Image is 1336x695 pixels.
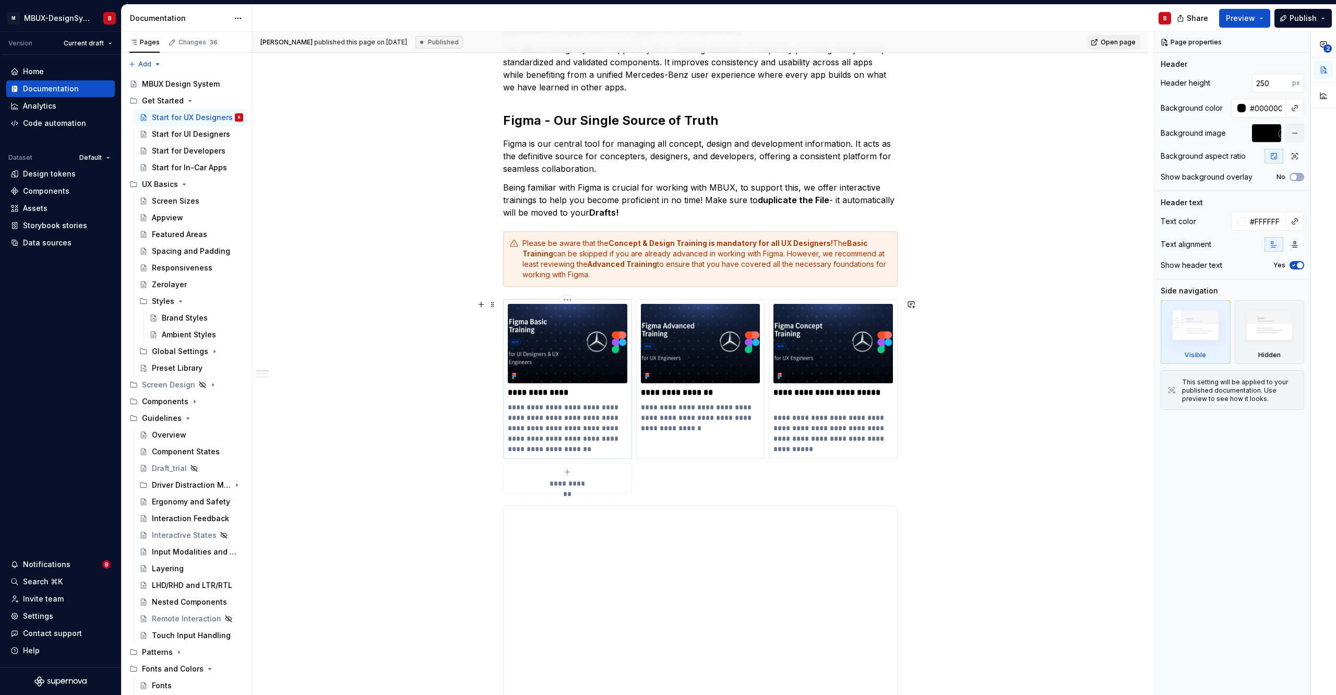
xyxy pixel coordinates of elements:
[6,200,115,217] a: Assets
[152,530,217,540] div: Interactive States
[135,209,247,226] a: Appview
[135,460,247,477] a: Draft_trial
[588,260,657,268] strong: Advanced Training
[142,664,204,674] div: Fonts and Colors
[152,246,230,256] div: Spacing and Padding
[641,304,760,383] img: 45cba1d5-0486-45d7-9aac-23436ee7b54b.png
[108,14,112,22] div: B
[6,98,115,114] a: Analytics
[145,326,247,343] a: Ambient Styles
[6,591,115,607] a: Invite team
[162,329,216,340] div: Ambient Styles
[135,293,247,310] div: Styles
[1185,351,1206,359] div: Visible
[773,304,893,383] img: ba80493c-fa69-4a6c-bd5a-fd19ef99ff51.png
[6,573,115,590] button: Search ⌘K
[1088,35,1140,50] a: Open page
[23,559,70,570] div: Notifications
[609,239,833,248] strong: Concept & Design Training is mandatory for all UX Designers!
[415,36,463,49] div: Published
[23,84,79,94] div: Documentation
[260,38,313,46] span: [PERSON_NAME]
[1273,261,1285,269] label: Yes
[64,39,104,48] span: Current draft
[102,560,111,569] span: 9
[152,430,186,440] div: Overview
[1161,300,1231,364] div: Visible
[135,577,247,594] a: LHD/RHD and LTR/RTL
[135,493,247,510] a: Ergonomy and Safety
[23,628,82,639] div: Contact support
[1246,99,1286,117] input: Auto
[23,645,40,656] div: Help
[503,112,898,129] h2: Figma - Our Single Source of Truth
[1277,173,1285,181] label: No
[142,413,182,423] div: Guidelines
[1161,239,1211,250] div: Text alignment
[142,380,195,390] div: Screen Design
[152,363,202,373] div: Preset Library
[1161,216,1196,227] div: Text color
[2,7,119,29] button: MMBUX-DesignSystemB
[135,443,247,460] a: Component States
[79,154,102,162] span: Default
[135,594,247,610] a: Nested Components
[135,260,247,276] a: Responsiveness
[138,60,151,68] span: Add
[6,217,115,234] a: Storybook stories
[23,118,86,128] div: Code automation
[152,346,208,357] div: Global Settings
[152,296,174,307] div: Styles
[135,126,247,143] a: Start for UI Designers
[6,166,115,182] a: Design tokens
[135,243,247,260] a: Spacing and Padding
[1161,78,1210,88] div: Header height
[125,410,247,427] div: Guidelines
[1226,13,1255,23] span: Preview
[142,96,184,106] div: Get Started
[152,547,238,557] div: Input Modalities and Cursor Behavior
[125,644,247,661] div: Patterns
[162,313,208,323] div: Brand Styles
[152,580,232,591] div: LHD/RHD and LTR/RTL
[152,513,229,524] div: Interaction Feedback
[1161,172,1252,182] div: Show background overlay
[1252,74,1292,92] input: Auto
[125,76,247,92] a: MBUX Design System
[135,159,247,176] a: Start for In-Car Apps
[135,226,247,243] a: Featured Areas
[23,576,63,587] div: Search ⌘K
[125,661,247,677] div: Fonts and Colors
[23,169,76,179] div: Design tokens
[23,594,64,604] div: Invite team
[6,608,115,625] a: Settings
[1182,378,1297,403] div: This setting will be applied to your published documentation. Use preview to see how it looks.
[145,310,247,326] a: Brand Styles
[135,677,247,694] a: Fonts
[6,234,115,251] a: Data sources
[152,112,233,123] div: Start for UX Designers
[6,642,115,659] button: Help
[142,396,188,407] div: Components
[135,610,247,627] a: Remote Interaction
[503,181,898,219] p: Being familiar with Figma is crucial for working with MBUX, to support this, we offer interactive...
[152,597,227,607] div: Nested Components
[130,13,229,23] div: Documentation
[135,276,247,293] a: Zerolayer
[75,150,115,165] button: Default
[1219,9,1270,28] button: Preview
[152,497,230,507] div: Ergonomy and Safety
[1172,9,1215,28] button: Share
[8,154,32,162] div: Dataset
[1161,103,1223,113] div: Background color
[1163,14,1167,22] div: B
[152,463,187,474] div: Draft_trial
[522,238,891,280] div: Please be aware that the The can be skipped if you are already advanced in working with Figma. Ho...
[152,263,212,273] div: Responsiveness
[152,279,187,290] div: Zerolayer
[152,446,220,457] div: Component States
[178,38,219,46] div: Changes
[152,162,227,173] div: Start for In-Car Apps
[152,680,172,691] div: Fonts
[135,343,247,360] div: Global Settings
